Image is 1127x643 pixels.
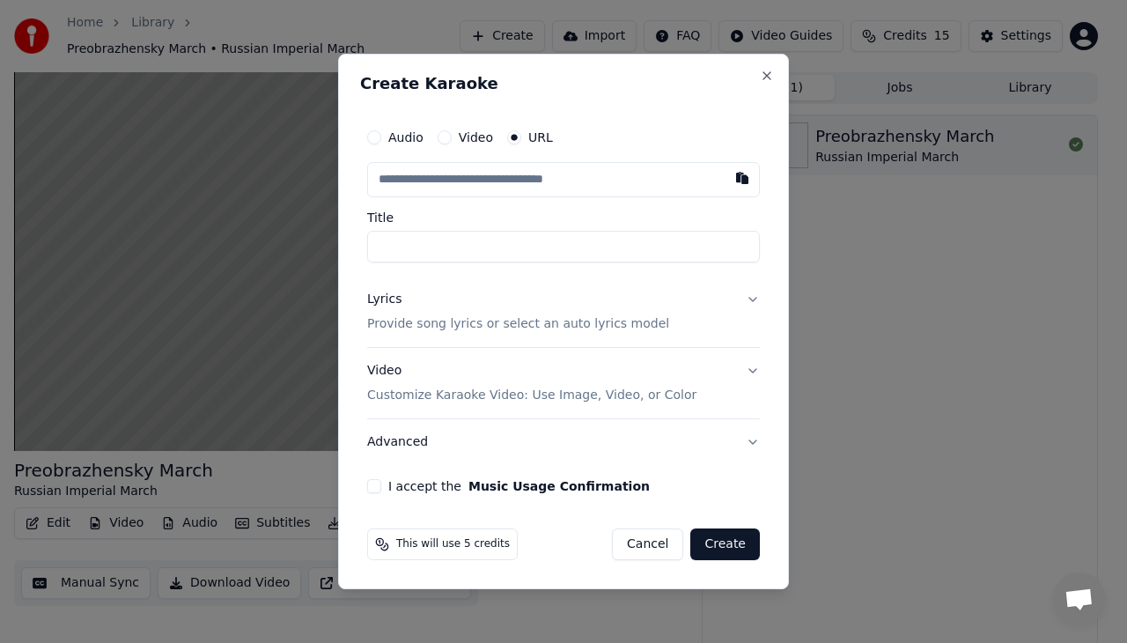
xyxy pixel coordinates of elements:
[388,480,650,492] label: I accept the
[396,537,510,551] span: This will use 5 credits
[459,131,493,144] label: Video
[367,291,401,308] div: Lyrics
[612,528,683,560] button: Cancel
[468,480,650,492] button: I accept the
[690,528,760,560] button: Create
[367,387,696,404] p: Customize Karaoke Video: Use Image, Video, or Color
[367,277,760,347] button: LyricsProvide song lyrics or select an auto lyrics model
[367,419,760,465] button: Advanced
[360,76,767,92] h2: Create Karaoke
[528,131,553,144] label: URL
[367,211,760,224] label: Title
[367,362,696,404] div: Video
[367,348,760,418] button: VideoCustomize Karaoke Video: Use Image, Video, or Color
[388,131,424,144] label: Audio
[367,315,669,333] p: Provide song lyrics or select an auto lyrics model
